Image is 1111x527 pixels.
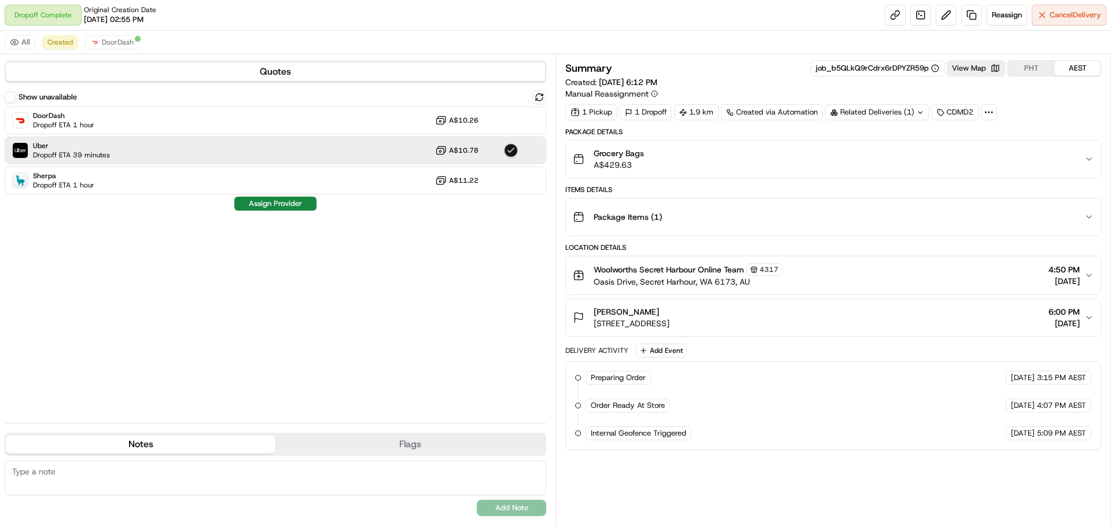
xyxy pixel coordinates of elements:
img: doordash_logo_v2.png [90,38,100,47]
h3: Summary [565,63,612,73]
span: A$10.78 [449,146,479,155]
button: Reassign [987,5,1027,25]
span: A$429.63 [594,159,644,171]
span: A$11.22 [449,176,479,185]
button: Add Event [635,344,687,358]
div: 💻 [98,169,107,178]
span: Dropoff ETA 1 hour [33,180,94,190]
button: Quotes [6,62,545,81]
button: View Map [947,60,1005,76]
button: A$10.78 [435,145,479,156]
div: 1.9 km [674,104,719,120]
span: 5:09 PM AEST [1037,428,1086,438]
div: We're available if you need us! [39,122,146,131]
span: Dropoff ETA 39 minutes [33,150,110,160]
div: Start new chat [39,110,190,122]
span: Cancel Delivery [1050,10,1101,20]
span: 4:07 PM AEST [1037,400,1086,411]
p: Welcome 👋 [12,46,211,65]
button: Flags [275,435,545,454]
span: [STREET_ADDRESS] [594,318,669,329]
span: Original Creation Date [84,5,156,14]
span: [PERSON_NAME] [594,306,659,318]
a: 💻API Documentation [93,163,190,184]
span: 4:50 PM [1049,264,1080,275]
button: Woolworths Secret Harbour Online Team4317Oasis Drive, Secret Harhour, WA 6173, AU4:50 PM[DATE] [566,256,1101,294]
span: Uber [33,141,110,150]
button: DoorDash [85,35,139,49]
button: A$10.26 [435,115,479,126]
img: Sherpa [13,173,28,188]
span: DoorDash [102,38,134,47]
span: [DATE] [1049,318,1080,329]
div: CDMD2 [932,104,978,120]
span: 3:15 PM AEST [1037,373,1086,383]
span: API Documentation [109,168,186,179]
button: Notes [6,435,275,454]
span: [DATE] [1011,428,1035,438]
span: Pylon [115,196,140,205]
button: job_b5QLkQ9rCdrx6rDPYZR59p [816,63,939,73]
span: A$10.26 [449,116,479,125]
span: [DATE] [1011,373,1035,383]
span: [DATE] [1049,275,1080,287]
span: Knowledge Base [23,168,89,179]
span: Created [47,38,73,47]
label: Show unavailable [19,92,77,102]
span: 6:00 PM [1049,306,1080,318]
span: [DATE] 02:55 PM [84,14,144,25]
span: [DATE] [1011,400,1035,411]
span: Oasis Drive, Secret Harhour, WA 6173, AU [594,276,782,288]
div: 📗 [12,169,21,178]
input: Got a question? Start typing here... [30,75,208,87]
span: Order Ready At Store [591,400,665,411]
button: All [5,35,35,49]
button: PHT [1008,61,1054,76]
a: Created via Automation [721,104,823,120]
button: Assign Provider [234,197,317,211]
button: Grocery BagsA$429.63 [566,141,1101,178]
span: Sherpa [33,171,94,180]
button: Package Items (1) [566,198,1101,235]
div: Location Details [565,243,1101,252]
span: Package Items ( 1 ) [594,211,662,223]
img: DoorDash [13,113,28,128]
button: AEST [1054,61,1101,76]
button: [PERSON_NAME][STREET_ADDRESS]6:00 PM[DATE] [566,299,1101,336]
span: [DATE] 6:12 PM [599,77,657,87]
div: Package Details [565,127,1101,137]
span: 4317 [760,265,778,274]
div: Items Details [565,185,1101,194]
button: Manual Reassignment [565,88,658,99]
div: Related Deliveries (1) [825,104,929,120]
span: Grocery Bags [594,148,644,159]
a: Powered byPylon [82,196,140,205]
span: Internal Geofence Triggered [591,428,686,438]
span: Woolworths Secret Harbour Online Team [594,264,744,275]
div: 1 Dropoff [620,104,672,120]
img: Nash [12,12,35,35]
div: Delivery Activity [565,346,628,355]
button: CancelDelivery [1032,5,1106,25]
span: Manual Reassignment [565,88,649,99]
span: Preparing Order [591,373,646,383]
button: Start new chat [197,114,211,128]
span: Created: [565,76,657,88]
span: Reassign [992,10,1022,20]
span: DoorDash [33,111,94,120]
a: 📗Knowledge Base [7,163,93,184]
img: 1736555255976-a54dd68f-1ca7-489b-9aae-adbdc363a1c4 [12,110,32,131]
div: 1 Pickup [565,104,617,120]
span: Dropoff ETA 1 hour [33,120,94,130]
img: Uber [13,143,28,158]
button: A$11.22 [435,175,479,186]
button: Created [42,35,78,49]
